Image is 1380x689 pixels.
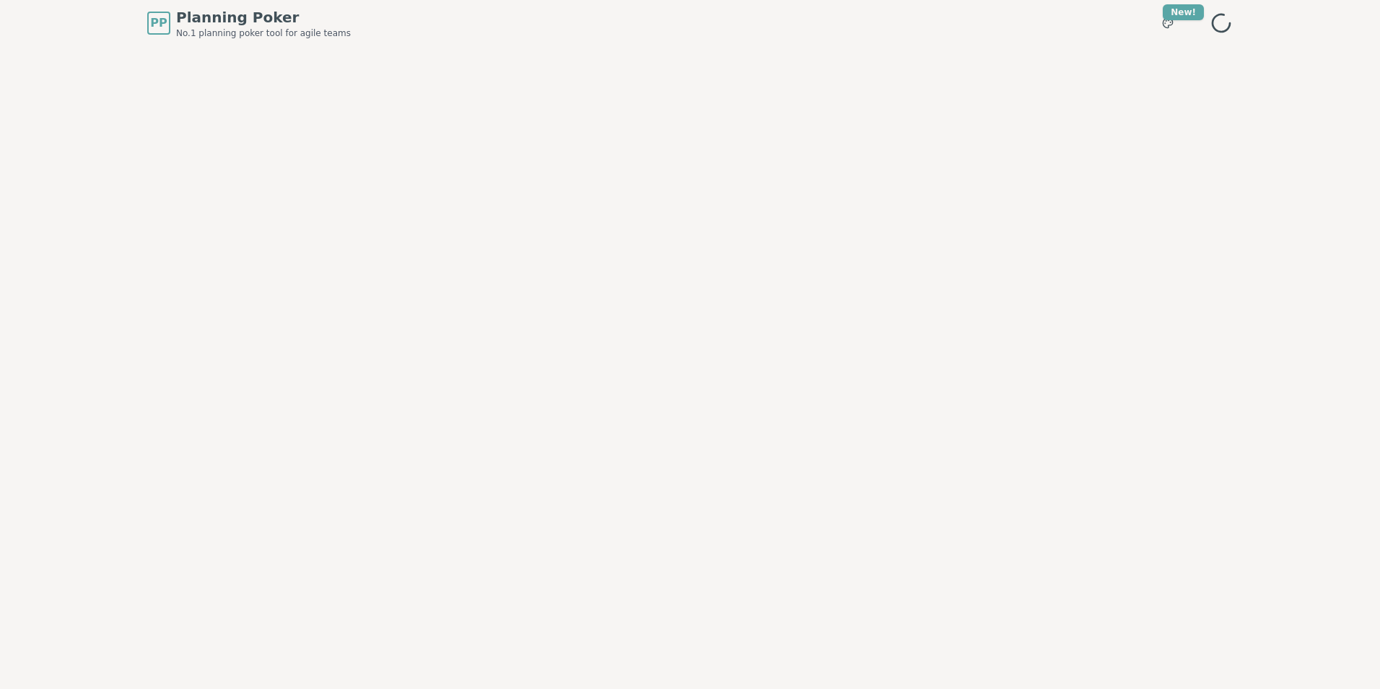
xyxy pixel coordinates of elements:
span: Planning Poker [176,7,351,27]
button: New! [1155,10,1181,36]
div: New! [1163,4,1204,20]
a: PPPlanning PokerNo.1 planning poker tool for agile teams [147,7,351,39]
span: No.1 planning poker tool for agile teams [176,27,351,39]
span: PP [150,14,167,32]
